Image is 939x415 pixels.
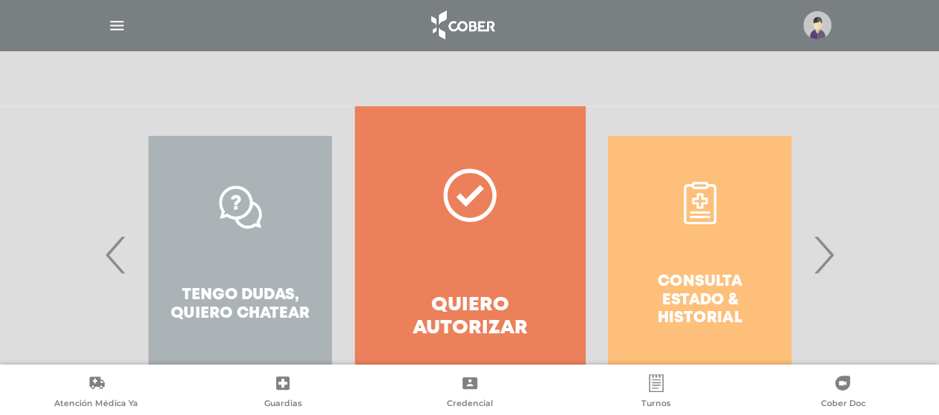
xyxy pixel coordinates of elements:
[355,106,584,403] a: Quiero autorizar
[3,374,189,412] a: Atención Médica Ya
[803,11,831,39] img: profile-placeholder.svg
[102,215,131,295] span: Previous
[108,16,126,35] img: Cober_menu-lines-white.svg
[264,398,302,411] span: Guardias
[820,398,865,411] span: Cober Doc
[809,215,838,295] span: Next
[563,374,749,412] a: Turnos
[382,294,557,340] h4: Quiero autorizar
[750,374,936,412] a: Cober Doc
[54,398,138,411] span: Atención Médica Ya
[423,7,501,43] img: logo_cober_home-white.png
[376,374,563,412] a: Credencial
[447,398,493,411] span: Credencial
[189,374,376,412] a: Guardias
[641,398,671,411] span: Turnos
